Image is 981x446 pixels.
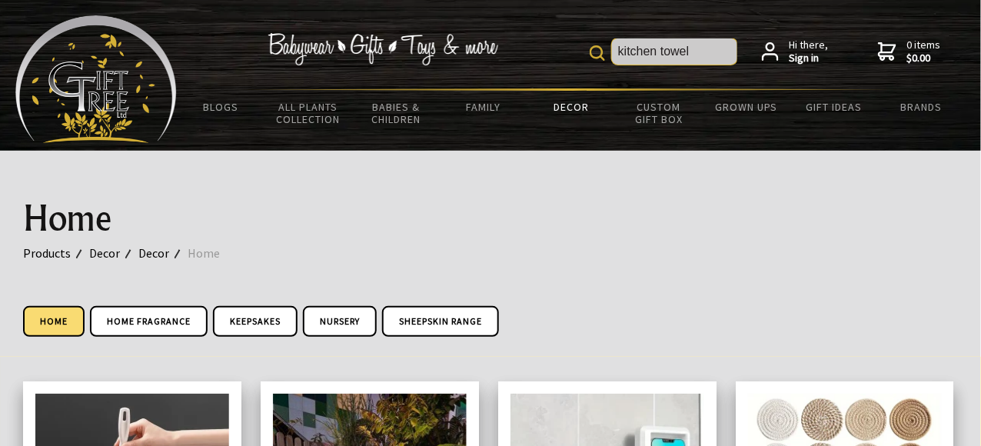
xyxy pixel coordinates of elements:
[590,45,605,61] img: product search
[177,91,264,123] a: BLOGS
[268,33,499,65] img: Babywear - Gifts - Toys & more
[23,306,85,337] a: Home
[612,38,737,65] input: Site Search
[303,306,377,337] a: Nursery
[762,38,829,65] a: Hi there,Sign in
[527,91,615,123] a: Decor
[138,243,188,263] a: Decor
[23,243,89,263] a: Products
[790,52,829,65] strong: Sign in
[382,306,499,337] a: Sheepskin Range
[89,243,138,263] a: Decor
[615,91,703,135] a: Custom Gift Box
[790,91,878,123] a: Gift Ideas
[23,200,958,237] h1: Home
[213,306,298,337] a: Keepsakes
[90,306,208,337] a: Home Fragrance
[907,52,941,65] strong: $0.00
[440,91,527,123] a: Family
[878,91,966,123] a: Brands
[703,91,790,123] a: Grown Ups
[15,15,177,143] img: Babyware - Gifts - Toys and more...
[907,38,941,65] span: 0 items
[790,38,829,65] span: Hi there,
[188,243,238,263] a: Home
[878,38,941,65] a: 0 items$0.00
[264,91,352,135] a: All Plants Collection
[352,91,440,135] a: Babies & Children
